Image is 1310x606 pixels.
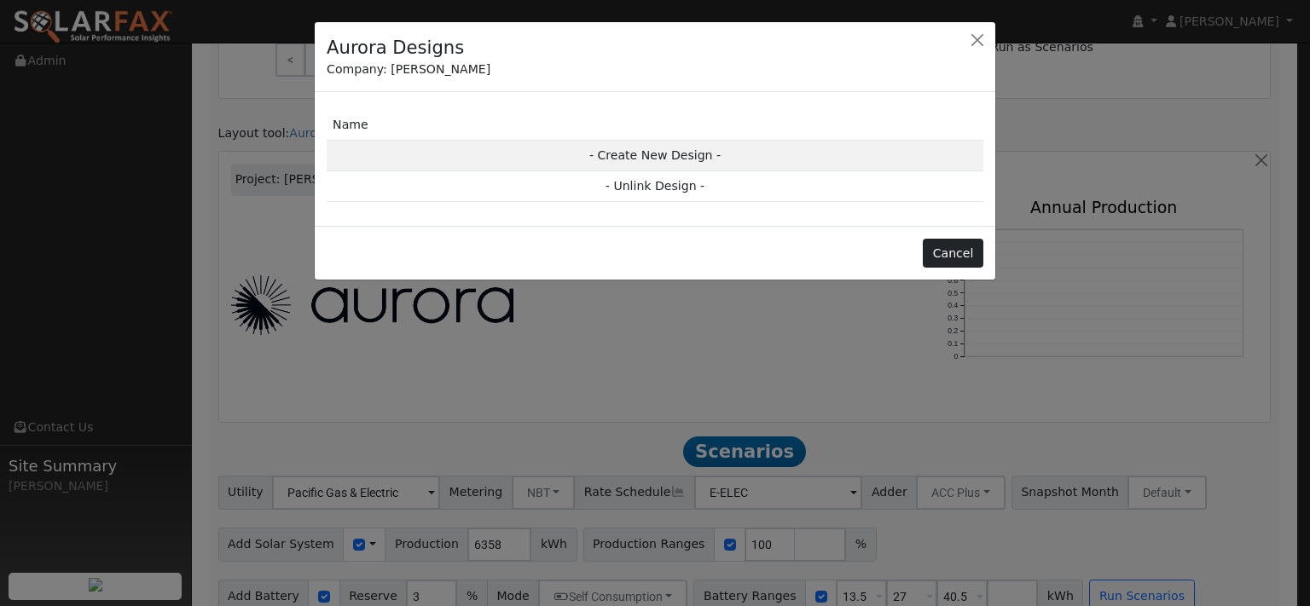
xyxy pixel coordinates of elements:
div: Company: [PERSON_NAME] [327,61,983,78]
button: Cancel [923,239,983,268]
td: - Unlink Design - [327,171,983,202]
h4: Aurora Designs [327,34,464,61]
td: Name [327,110,983,141]
td: - Create New Design - [327,140,983,170]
